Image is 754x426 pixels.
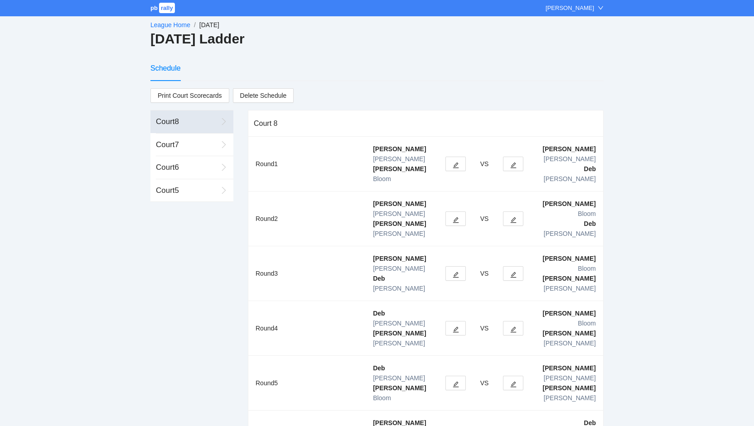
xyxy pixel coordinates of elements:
[510,326,517,333] span: edit
[240,91,287,101] span: Delete Schedule
[373,394,391,402] span: Bloom
[584,220,596,227] b: Deb
[373,230,425,237] span: [PERSON_NAME]
[544,340,596,347] span: [PERSON_NAME]
[473,137,496,191] td: VS
[544,285,596,292] span: [PERSON_NAME]
[503,211,523,226] button: edit
[248,246,366,301] td: Round 3
[248,191,366,246] td: Round 2
[248,356,366,411] td: Round 5
[510,162,517,168] span: edit
[543,145,596,153] b: [PERSON_NAME]
[445,211,466,226] button: edit
[150,21,190,29] a: League Home
[248,301,366,356] td: Round 4
[373,320,425,327] span: [PERSON_NAME]
[373,210,425,217] span: [PERSON_NAME]
[194,21,196,29] span: /
[150,5,158,11] span: pb
[156,162,217,173] div: Court 6
[578,265,596,272] span: Bloom
[598,5,604,11] span: down
[546,4,594,13] div: [PERSON_NAME]
[473,191,496,246] td: VS
[373,155,425,163] span: [PERSON_NAME]
[373,200,426,207] b: [PERSON_NAME]
[543,275,596,282] b: [PERSON_NAME]
[453,216,459,223] span: edit
[510,216,517,223] span: edit
[543,330,596,337] b: [PERSON_NAME]
[248,137,366,191] td: Round 1
[544,230,596,237] span: [PERSON_NAME]
[373,374,425,382] span: [PERSON_NAME]
[445,376,466,390] button: edit
[510,381,517,388] span: edit
[453,162,459,168] span: edit
[373,145,426,153] b: [PERSON_NAME]
[373,330,426,337] b: [PERSON_NAME]
[543,364,596,372] b: [PERSON_NAME]
[373,255,426,262] b: [PERSON_NAME]
[373,265,425,272] span: [PERSON_NAME]
[254,110,598,136] div: Court 8
[445,157,466,171] button: edit
[503,376,523,390] button: edit
[150,30,604,48] h2: [DATE] Ladder
[543,200,596,207] b: [PERSON_NAME]
[150,62,181,74] div: Schedule
[543,255,596,262] b: [PERSON_NAME]
[445,266,466,281] button: edit
[578,320,596,327] span: Bloom
[156,185,217,196] div: Court 5
[373,310,385,317] b: Deb
[510,271,517,278] span: edit
[473,301,496,356] td: VS
[544,155,596,163] span: [PERSON_NAME]
[373,275,385,282] b: Deb
[473,246,496,301] td: VS
[373,175,391,182] span: Bloom
[578,210,596,217] span: Bloom
[544,394,596,402] span: [PERSON_NAME]
[373,340,425,347] span: [PERSON_NAME]
[503,157,523,171] button: edit
[445,321,466,335] button: edit
[503,266,523,281] button: edit
[584,165,596,172] b: Deb
[503,321,523,335] button: edit
[158,89,222,102] span: Print Court Scorecards
[233,88,294,103] button: Delete Schedule
[373,285,425,292] span: [PERSON_NAME]
[150,5,176,11] a: pbrally
[150,88,229,103] a: Print Court Scorecards
[199,21,219,29] span: [DATE]
[453,326,459,333] span: edit
[544,374,596,382] span: [PERSON_NAME]
[156,139,217,151] div: Court 7
[453,271,459,278] span: edit
[373,165,426,172] b: [PERSON_NAME]
[543,384,596,392] b: [PERSON_NAME]
[159,3,175,13] span: rally
[156,116,217,128] div: Court 8
[373,220,426,227] b: [PERSON_NAME]
[473,356,496,411] td: VS
[453,381,459,388] span: edit
[373,384,426,392] b: [PERSON_NAME]
[543,310,596,317] b: [PERSON_NAME]
[373,364,385,372] b: Deb
[544,175,596,182] span: [PERSON_NAME]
